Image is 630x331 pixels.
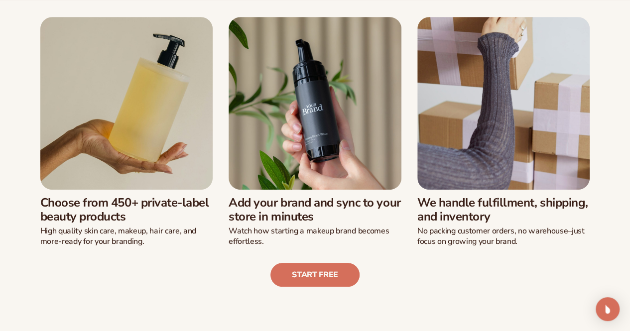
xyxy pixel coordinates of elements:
p: High quality skin care, makeup, hair care, and more-ready for your branding. [40,226,213,247]
img: Female hand holding soap bottle. [40,17,213,190]
h3: Add your brand and sync to your store in minutes [229,196,401,224]
h3: We handle fulfillment, shipping, and inventory [417,196,590,224]
div: Open Intercom Messenger [596,297,620,321]
img: Female moving shipping boxes. [417,17,590,190]
a: Start free [270,263,360,287]
p: No packing customer orders, no warehouse–just focus on growing your brand. [417,226,590,247]
h3: Choose from 450+ private-label beauty products [40,196,213,224]
p: Watch how starting a makeup brand becomes effortless. [229,226,401,247]
img: Male hand holding beard wash. [229,17,401,190]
